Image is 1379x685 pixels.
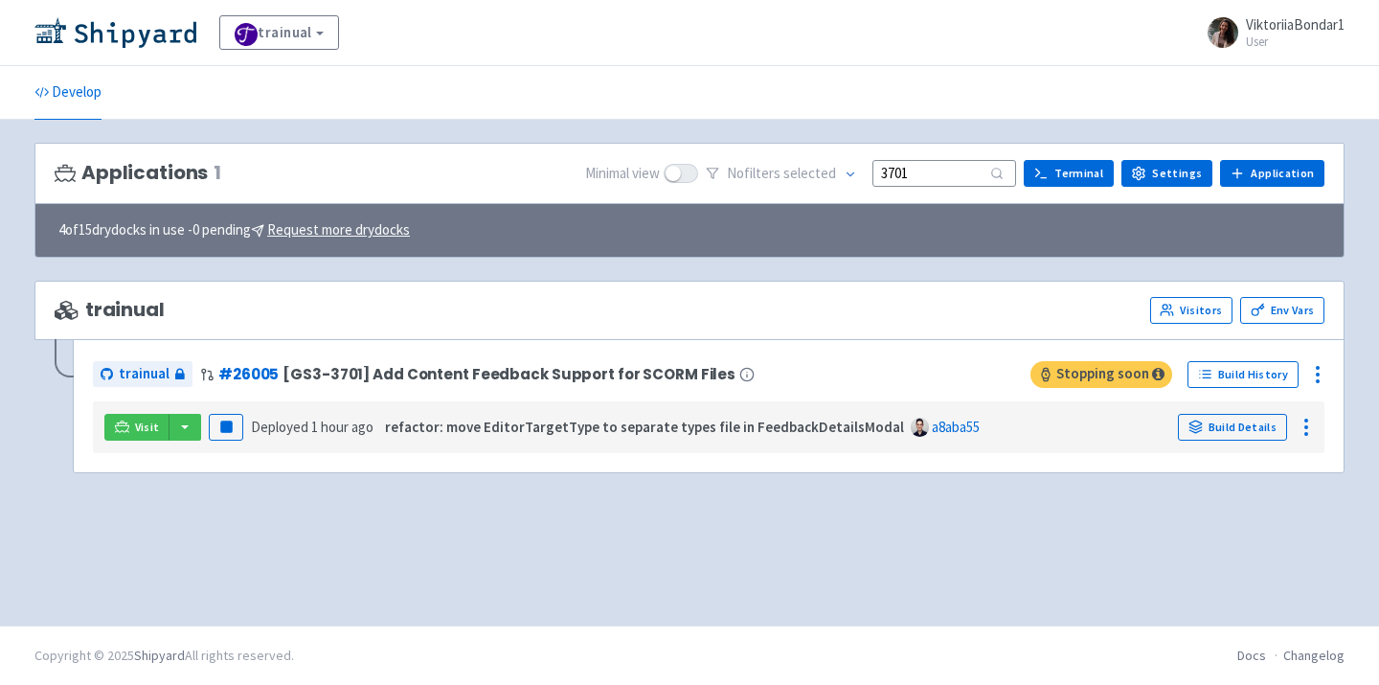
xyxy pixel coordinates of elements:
[1246,35,1345,48] small: User
[218,364,279,384] a: #26005
[34,66,102,120] a: Develop
[1178,414,1287,441] a: Build Details
[872,160,1016,186] input: Search...
[219,15,339,50] a: trainual
[214,162,221,184] span: 1
[783,164,836,182] span: selected
[385,418,904,436] strong: refactor: move EditorTargetType to separate types file in FeedbackDetailsModal
[1240,297,1324,324] a: Env Vars
[1196,17,1345,48] a: ViktoriiaBondar1 User
[1187,361,1299,388] a: Build History
[93,361,192,387] a: trainual
[1237,647,1266,664] a: Docs
[1220,160,1324,187] a: Application
[1246,15,1345,34] span: ViktoriiaBondar1
[119,363,170,385] span: trainual
[932,418,980,436] a: a8aba55
[1150,297,1232,324] a: Visitors
[1024,160,1114,187] a: Terminal
[1030,361,1172,388] span: Stopping soon
[34,17,196,48] img: Shipyard logo
[135,420,160,435] span: Visit
[251,418,373,436] span: Deployed
[311,418,373,436] time: 1 hour ago
[55,162,221,184] h3: Applications
[1121,160,1212,187] a: Settings
[283,366,735,382] span: [GS3-3701] Add Content Feedback Support for SCORM Files
[55,299,165,321] span: trainual
[34,646,294,666] div: Copyright © 2025 All rights reserved.
[1283,647,1345,664] a: Changelog
[104,414,170,441] a: Visit
[267,220,410,239] u: Request more drydocks
[727,163,836,185] span: No filter s
[209,414,243,441] button: Pause
[585,163,660,185] span: Minimal view
[134,647,185,664] a: Shipyard
[58,219,410,241] span: 4 of 15 drydocks in use - 0 pending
